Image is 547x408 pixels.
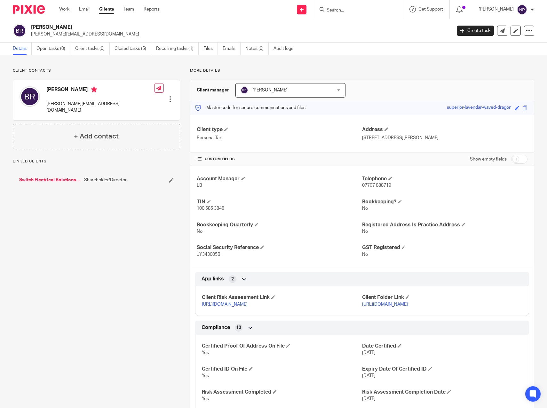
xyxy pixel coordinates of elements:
img: svg%3E [517,4,527,15]
p: Personal Tax [197,135,362,141]
h4: Risk Assessment Completion Date [362,389,522,396]
span: No [362,206,368,211]
span: No [197,229,202,234]
a: Notes (0) [245,43,269,55]
span: 12 [236,325,241,331]
p: [PERSON_NAME][EMAIL_ADDRESS][DOMAIN_NAME] [31,31,447,37]
h4: Account Manager [197,176,362,182]
span: [DATE] [362,396,376,401]
a: Emails [223,43,241,55]
a: Details [13,43,32,55]
a: Clients [99,6,114,12]
h4: Risk Assessment Completed [202,389,362,396]
p: More details [190,68,534,73]
a: Client tasks (0) [75,43,110,55]
img: svg%3E [241,86,248,94]
span: Yes [202,350,209,355]
h4: TIN [197,199,362,205]
a: Closed tasks (5) [115,43,151,55]
a: [URL][DOMAIN_NAME] [202,302,248,307]
a: Files [203,43,218,55]
img: svg%3E [20,86,40,107]
h4: Certified ID On File [202,366,362,373]
span: [DATE] [362,350,376,355]
span: [DATE] [362,373,376,378]
a: Open tasks (0) [36,43,70,55]
a: Team [123,6,134,12]
h4: Certified Proof Of Address On File [202,343,362,349]
h4: Bookkeeping? [362,199,527,205]
div: superior-lavendar-waved-dragon [447,104,511,112]
img: svg%3E [13,24,26,37]
span: No [362,229,368,234]
span: 2 [231,276,234,282]
span: Shareholder/Director [84,177,127,183]
a: Switch Electrical Solutions Limited [19,177,81,183]
h4: Address [362,126,527,133]
h4: CUSTOM FIELDS [197,157,362,162]
span: Yes [202,373,209,378]
label: Show empty fields [470,156,507,162]
span: Get Support [418,7,443,12]
h4: Expiry Date Of Certified ID [362,366,522,373]
a: Recurring tasks (1) [156,43,199,55]
span: 100 585 3848 [197,206,224,211]
input: Search [326,8,384,13]
h4: Date Certified [362,343,522,349]
h4: [PERSON_NAME] [46,86,154,94]
h4: Client type [197,126,362,133]
h2: [PERSON_NAME] [31,24,364,31]
span: App links [202,276,224,282]
p: [PERSON_NAME][EMAIL_ADDRESS][DOMAIN_NAME] [46,101,154,114]
p: Linked clients [13,159,180,164]
a: Email [79,6,90,12]
a: Reports [144,6,160,12]
a: Create task [457,26,494,36]
h4: Registered Address Is Practice Address [362,222,527,228]
p: Client contacts [13,68,180,73]
span: 07797 888719 [362,183,391,188]
span: JY343005B [197,252,220,257]
h3: Client manager [197,87,229,93]
span: Compliance [202,324,230,331]
p: Master code for secure communications and files [195,105,305,111]
p: [PERSON_NAME] [479,6,514,12]
h4: Telephone [362,176,527,182]
p: [STREET_ADDRESS][PERSON_NAME] [362,135,527,141]
h4: Bookkeeping Quarterly [197,222,362,228]
h4: Social Security Reference [197,244,362,251]
span: [PERSON_NAME] [252,88,288,92]
span: No [362,252,368,257]
a: Work [59,6,69,12]
span: Yes [202,396,209,401]
a: [URL][DOMAIN_NAME] [362,302,408,307]
img: Pixie [13,5,45,14]
h4: + Add contact [74,131,119,141]
i: Primary [91,86,97,93]
h4: GST Registered [362,244,527,251]
h4: Client Folder Link [362,294,522,301]
a: Audit logs [273,43,298,55]
h4: Client Risk Assessment Link [202,294,362,301]
span: LB [197,183,202,188]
